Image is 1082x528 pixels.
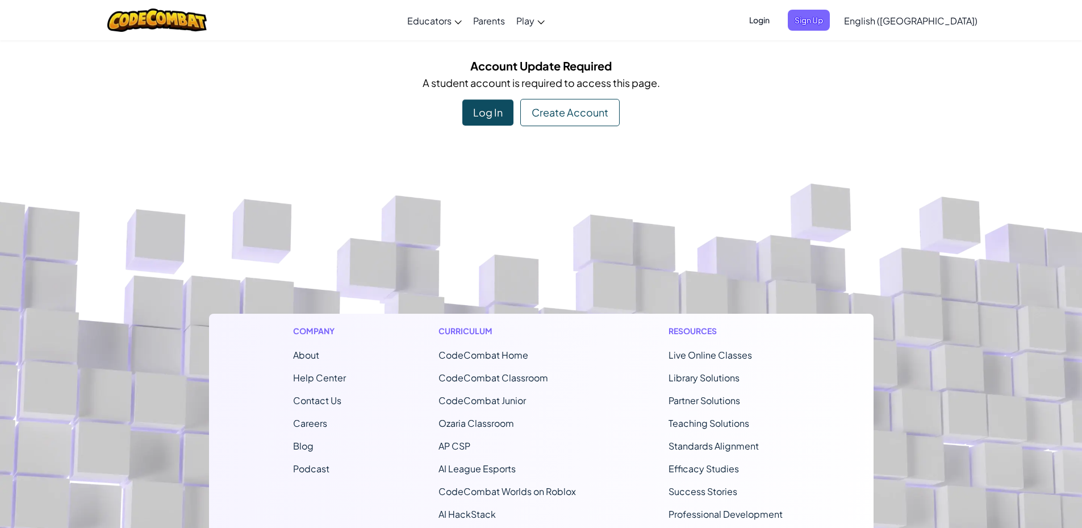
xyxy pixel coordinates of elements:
[516,15,534,27] span: Play
[669,349,752,361] a: Live Online Classes
[669,394,740,406] a: Partner Solutions
[438,394,526,406] a: CodeCombat Junior
[293,417,327,429] a: Careers
[438,325,576,337] h1: Curriculum
[293,349,319,361] a: About
[218,74,865,91] p: A student account is required to access this page.
[669,463,739,475] a: Efficacy Studies
[838,5,983,36] a: English ([GEOGRAPHIC_DATA])
[438,485,576,497] a: CodeCombat Worlds on Roblox
[788,10,830,31] button: Sign Up
[669,440,759,452] a: Standards Alignment
[438,372,548,384] a: CodeCombat Classroom
[293,394,341,406] span: Contact Us
[438,417,514,429] a: Ozaria Classroom
[669,325,789,337] h1: Resources
[467,5,511,36] a: Parents
[293,440,314,452] a: Blog
[438,463,516,475] a: AI League Esports
[520,99,620,126] div: Create Account
[293,325,346,337] h1: Company
[742,10,776,31] button: Login
[438,440,470,452] a: AP CSP
[669,508,783,520] a: Professional Development
[293,463,329,475] a: Podcast
[669,372,740,384] a: Library Solutions
[407,15,452,27] span: Educators
[669,485,737,497] a: Success Stories
[462,99,513,126] div: Log In
[844,15,977,27] span: English ([GEOGRAPHIC_DATA])
[293,372,346,384] a: Help Center
[669,417,749,429] a: Teaching Solutions
[402,5,467,36] a: Educators
[107,9,207,32] img: CodeCombat logo
[438,349,528,361] span: CodeCombat Home
[438,508,496,520] a: AI HackStack
[218,57,865,74] h5: Account Update Required
[511,5,550,36] a: Play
